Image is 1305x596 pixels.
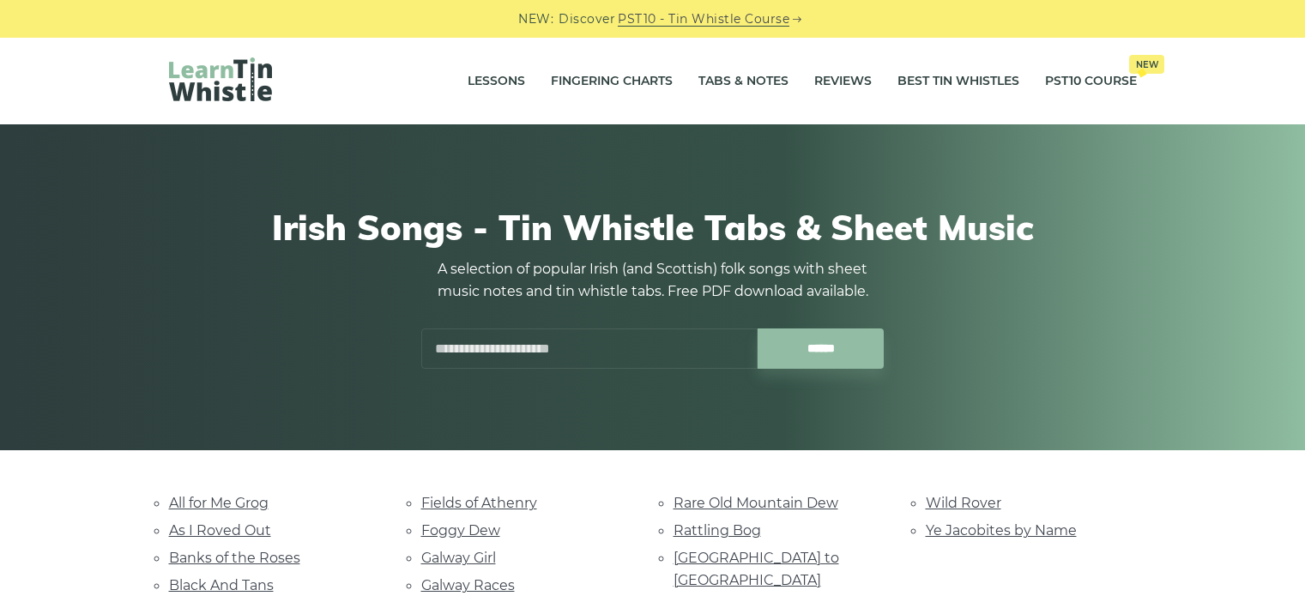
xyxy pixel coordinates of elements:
[551,60,673,103] a: Fingering Charts
[897,60,1019,103] a: Best Tin Whistles
[468,60,525,103] a: Lessons
[421,495,537,511] a: Fields of Athenry
[674,522,761,539] a: Rattling Bog
[421,550,496,566] a: Galway Girl
[169,550,300,566] a: Banks of the Roses
[814,60,872,103] a: Reviews
[421,522,500,539] a: Foggy Dew
[1045,60,1137,103] a: PST10 CourseNew
[169,577,274,593] a: Black And Tans
[674,495,838,511] a: Rare Old Mountain Dew
[169,495,269,511] a: All for Me Grog
[926,522,1077,539] a: Ye Jacobites by Name
[421,258,885,303] p: A selection of popular Irish (and Scottish) folk songs with sheet music notes and tin whistle tab...
[674,550,839,588] a: [GEOGRAPHIC_DATA] to [GEOGRAPHIC_DATA]
[1129,55,1164,74] span: New
[169,207,1137,248] h1: Irish Songs - Tin Whistle Tabs & Sheet Music
[169,522,271,539] a: As I Roved Out
[169,57,272,101] img: LearnTinWhistle.com
[421,577,515,593] a: Galway Races
[926,495,1001,511] a: Wild Rover
[698,60,788,103] a: Tabs & Notes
